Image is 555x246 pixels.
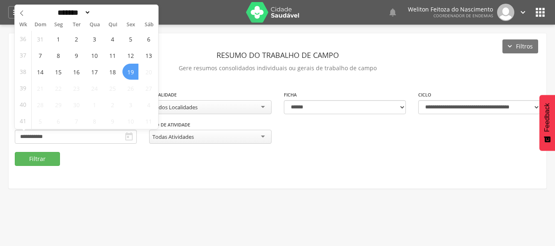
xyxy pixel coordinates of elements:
label: Ciclo [418,92,431,98]
span: Outubro 7, 2025 [68,113,84,129]
span: Setembro 11, 2025 [104,47,120,63]
span: Setembro 9, 2025 [68,47,84,63]
span: Setembro 22, 2025 [50,80,66,96]
i:  [388,7,398,17]
span: Setembro 10, 2025 [86,47,102,63]
span: 37 [20,47,26,63]
span: Coordenador de Endemias [433,13,493,18]
span: Outubro 11, 2025 [140,113,157,129]
i:  [124,132,134,142]
span: 41 [20,113,26,129]
span: Outubro 1, 2025 [86,97,102,113]
i:  [534,6,547,19]
a:  [518,4,527,21]
span: Sex [122,22,140,28]
span: Setembro 1, 2025 [50,31,66,47]
span: Ter [67,22,85,28]
label: Localidade [149,92,177,98]
span: 36 [20,31,26,47]
span: Setembro 4, 2025 [104,31,120,47]
p: Gere resumos consolidados individuais ou gerais de trabalho de campo [15,62,540,74]
span: Outubro 9, 2025 [104,113,120,129]
button: Filtros [502,39,538,53]
span: Dom [31,22,49,28]
span: Setembro 6, 2025 [140,31,157,47]
span: Setembro 30, 2025 [68,97,84,113]
span: Setembro 24, 2025 [86,80,102,96]
i:  [12,7,22,17]
span: Outubro 2, 2025 [104,97,120,113]
span: Setembro 2, 2025 [68,31,84,47]
span: Setembro 25, 2025 [104,80,120,96]
span: Setembro 3, 2025 [86,31,102,47]
span: Sáb [140,22,158,28]
button: Filtrar [15,152,60,166]
span: Outubro 3, 2025 [122,97,138,113]
span: Outubro 4, 2025 [140,97,157,113]
span: Setembro 17, 2025 [86,64,102,80]
button: Feedback - Mostrar pesquisa [539,95,555,151]
span: Setembro 18, 2025 [104,64,120,80]
i:  [518,8,527,17]
a:  [8,6,25,18]
span: Setembro 21, 2025 [32,80,48,96]
span: Setembro 26, 2025 [122,80,138,96]
div: Todos Localidades [152,103,198,111]
a:  [388,4,398,21]
span: Setembro 29, 2025 [50,97,66,113]
span: Setembro 7, 2025 [32,47,48,63]
label: Ficha [284,92,297,98]
span: Setembro 19, 2025 [122,64,138,80]
span: 38 [20,64,26,80]
header: Resumo do Trabalho de Campo [15,48,540,62]
label: Tipo de Atividade [149,122,190,128]
span: Setembro 5, 2025 [122,31,138,47]
span: Agosto 31, 2025 [32,31,48,47]
span: Feedback [543,103,551,132]
span: Setembro 20, 2025 [140,64,157,80]
span: Setembro 16, 2025 [68,64,84,80]
span: Setembro 8, 2025 [50,47,66,63]
select: Month [55,8,91,17]
span: Outubro 10, 2025 [122,113,138,129]
span: Wk [15,19,31,30]
p: Weliton Feitoza do Nascimento [408,7,493,12]
span: 39 [20,80,26,96]
span: 40 [20,97,26,113]
input: Year [91,8,118,17]
span: Setembro 12, 2025 [122,47,138,63]
span: Outubro 8, 2025 [86,113,102,129]
span: Outubro 5, 2025 [32,113,48,129]
span: Setembro 27, 2025 [140,80,157,96]
div: Todas Atividades [152,133,194,140]
span: Setembro 15, 2025 [50,64,66,80]
span: Qui [104,22,122,28]
span: Seg [49,22,67,28]
span: Setembro 13, 2025 [140,47,157,63]
span: Outubro 6, 2025 [50,113,66,129]
span: Setembro 23, 2025 [68,80,84,96]
span: Setembro 14, 2025 [32,64,48,80]
span: Qua [85,22,104,28]
span: Setembro 28, 2025 [32,97,48,113]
